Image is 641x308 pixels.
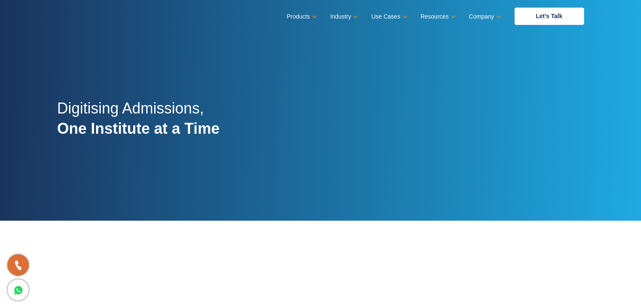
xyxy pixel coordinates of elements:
a: Let’s Talk [515,8,584,25]
a: Use Cases [371,11,405,23]
a: Resources [421,11,454,23]
a: Products [287,11,315,23]
a: Industry [330,11,357,23]
h2: Digitising Admissions, [57,98,220,148]
strong: One Institute at a Time [57,120,220,137]
a: Company [469,11,500,23]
